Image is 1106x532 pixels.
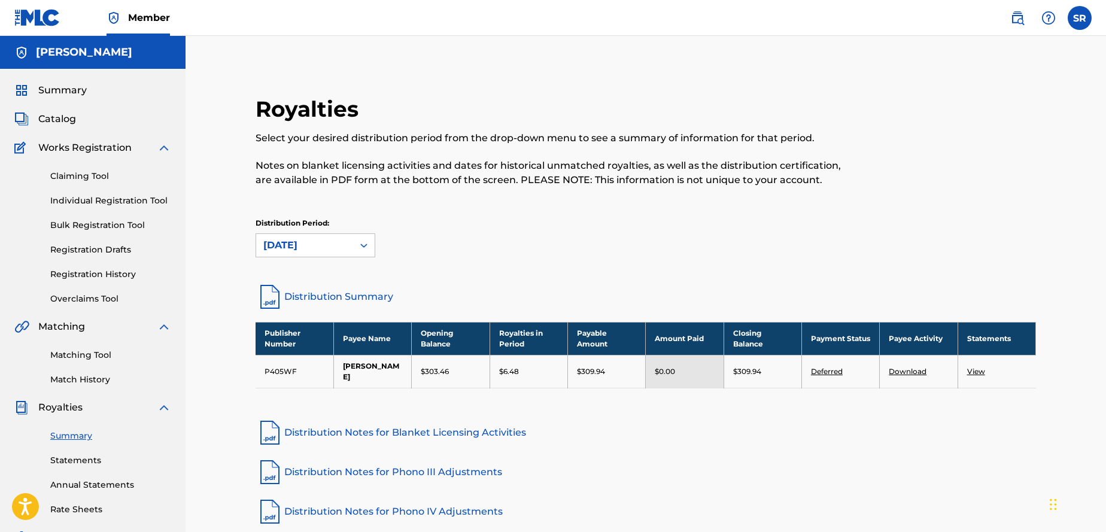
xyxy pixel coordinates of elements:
a: Annual Statements [50,479,171,491]
img: Matching [14,320,29,334]
p: Select your desired distribution period from the drop-down menu to see a summary of information f... [256,131,856,145]
h2: Royalties [256,96,364,123]
th: Opening Balance [412,322,490,355]
img: expand [157,141,171,155]
td: P405WF [256,355,333,388]
p: $309.94 [577,366,605,377]
img: expand [157,400,171,415]
a: View [967,367,985,376]
span: Works Registration [38,141,132,155]
a: Deferred [811,367,843,376]
div: [DATE] [263,238,346,253]
th: Payable Amount [567,322,645,355]
span: Summary [38,83,87,98]
img: MLC Logo [14,9,60,26]
p: $309.94 [733,366,761,377]
th: Closing Balance [724,322,801,355]
div: Help [1037,6,1061,30]
a: Distribution Notes for Phono IV Adjustments [256,497,1036,526]
span: Catalog [38,112,76,126]
iframe: Chat Widget [1046,475,1106,532]
th: Publisher Number [256,322,333,355]
a: Summary [50,430,171,442]
a: Overclaims Tool [50,293,171,305]
img: Accounts [14,45,29,60]
p: $0.00 [655,366,675,377]
th: Payee Name [333,322,411,355]
a: Registration History [50,268,171,281]
p: $303.46 [421,366,449,377]
span: Royalties [38,400,83,415]
th: Amount Paid [646,322,724,355]
p: Distribution Period: [256,218,375,229]
img: pdf [256,418,284,447]
img: Top Rightsholder [107,11,121,25]
a: Matching Tool [50,349,171,361]
img: pdf [256,458,284,487]
a: Bulk Registration Tool [50,219,171,232]
img: Summary [14,83,29,98]
img: Catalog [14,112,29,126]
img: search [1010,11,1025,25]
img: Royalties [14,400,29,415]
a: Distribution Notes for Blanket Licensing Activities [256,418,1036,447]
th: Payment Status [801,322,879,355]
div: Drag [1050,487,1057,522]
img: help [1041,11,1056,25]
p: Notes on blanket licensing activities and dates for historical unmatched royalties, as well as th... [256,159,856,187]
a: Distribution Notes for Phono III Adjustments [256,458,1036,487]
a: Individual Registration Tool [50,194,171,207]
a: Registration Drafts [50,244,171,256]
a: SummarySummary [14,83,87,98]
p: $6.48 [499,366,519,377]
a: CatalogCatalog [14,112,76,126]
img: Works Registration [14,141,30,155]
a: Download [889,367,926,376]
img: pdf [256,497,284,526]
div: User Menu [1068,6,1092,30]
img: expand [157,320,171,334]
th: Royalties in Period [490,322,567,355]
a: Public Search [1005,6,1029,30]
span: Matching [38,320,85,334]
h5: Sean Rose [36,45,132,59]
span: Member [128,11,170,25]
a: Distribution Summary [256,282,1036,311]
a: Match History [50,373,171,386]
a: Rate Sheets [50,503,171,516]
th: Payee Activity [880,322,958,355]
a: Statements [50,454,171,467]
iframe: Resource Center [1072,348,1106,445]
a: Claiming Tool [50,170,171,183]
img: distribution-summary-pdf [256,282,284,311]
td: [PERSON_NAME] [333,355,411,388]
th: Statements [958,322,1035,355]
